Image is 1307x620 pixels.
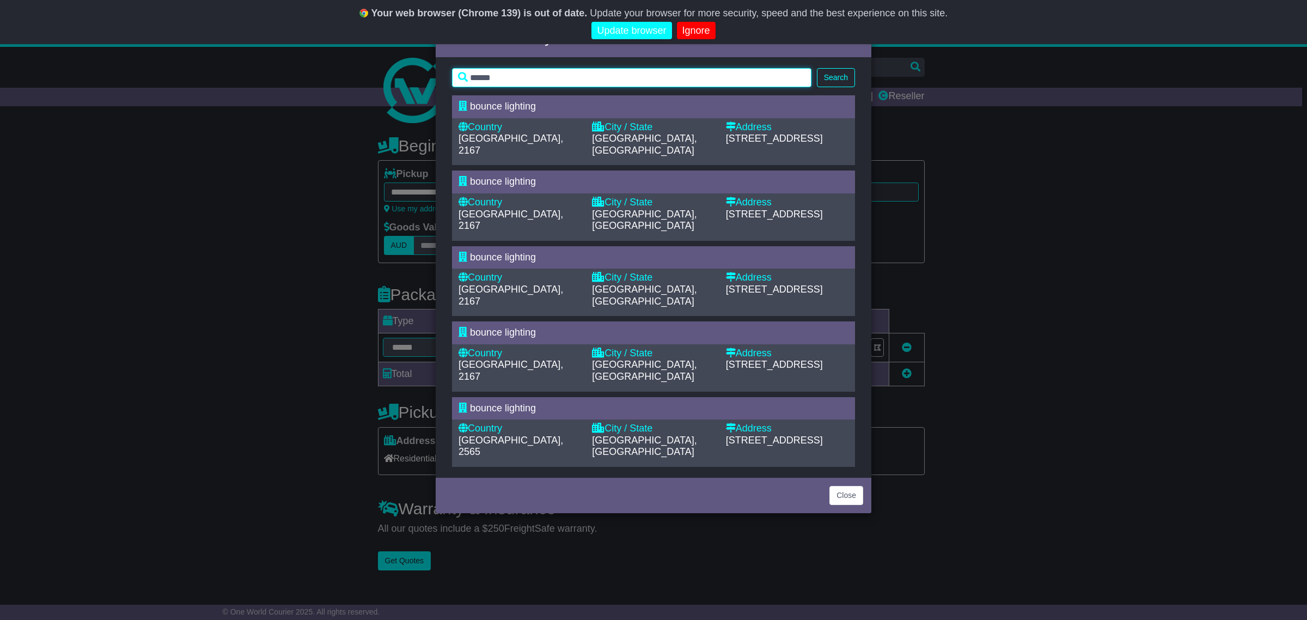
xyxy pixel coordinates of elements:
[817,68,855,87] button: Search
[459,359,563,382] span: [GEOGRAPHIC_DATA], 2167
[470,327,536,338] span: bounce lighting
[726,197,848,209] div: Address
[592,121,714,133] div: City / State
[592,197,714,209] div: City / State
[726,423,848,435] div: Address
[726,359,823,370] span: [STREET_ADDRESS]
[726,121,848,133] div: Address
[829,486,863,505] button: Close
[726,133,823,144] span: [STREET_ADDRESS]
[726,284,823,295] span: [STREET_ADDRESS]
[592,284,697,307] span: [GEOGRAPHIC_DATA], [GEOGRAPHIC_DATA]
[590,8,948,19] span: Update your browser for more security, speed and the best experience on this site.
[459,121,581,133] div: Country
[591,22,671,40] a: Update browser
[592,435,697,458] span: [GEOGRAPHIC_DATA], [GEOGRAPHIC_DATA]
[459,133,563,156] span: [GEOGRAPHIC_DATA], 2167
[459,272,581,284] div: Country
[459,435,563,458] span: [GEOGRAPHIC_DATA], 2565
[592,133,697,156] span: [GEOGRAPHIC_DATA], [GEOGRAPHIC_DATA]
[470,252,536,263] span: bounce lighting
[459,209,563,232] span: [GEOGRAPHIC_DATA], 2167
[470,101,536,112] span: bounce lighting
[726,435,823,446] span: [STREET_ADDRESS]
[592,348,714,360] div: City / State
[459,423,581,435] div: Country
[726,348,848,360] div: Address
[459,284,563,307] span: [GEOGRAPHIC_DATA], 2167
[459,197,581,209] div: Country
[459,348,581,360] div: Country
[592,272,714,284] div: City / State
[470,176,536,187] span: bounce lighting
[726,209,823,220] span: [STREET_ADDRESS]
[592,359,697,382] span: [GEOGRAPHIC_DATA], [GEOGRAPHIC_DATA]
[726,272,848,284] div: Address
[371,8,588,19] b: Your web browser (Chrome 139) is out of date.
[677,22,716,40] a: Ignore
[592,209,697,232] span: [GEOGRAPHIC_DATA], [GEOGRAPHIC_DATA]
[592,423,714,435] div: City / State
[470,403,536,414] span: bounce lighting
